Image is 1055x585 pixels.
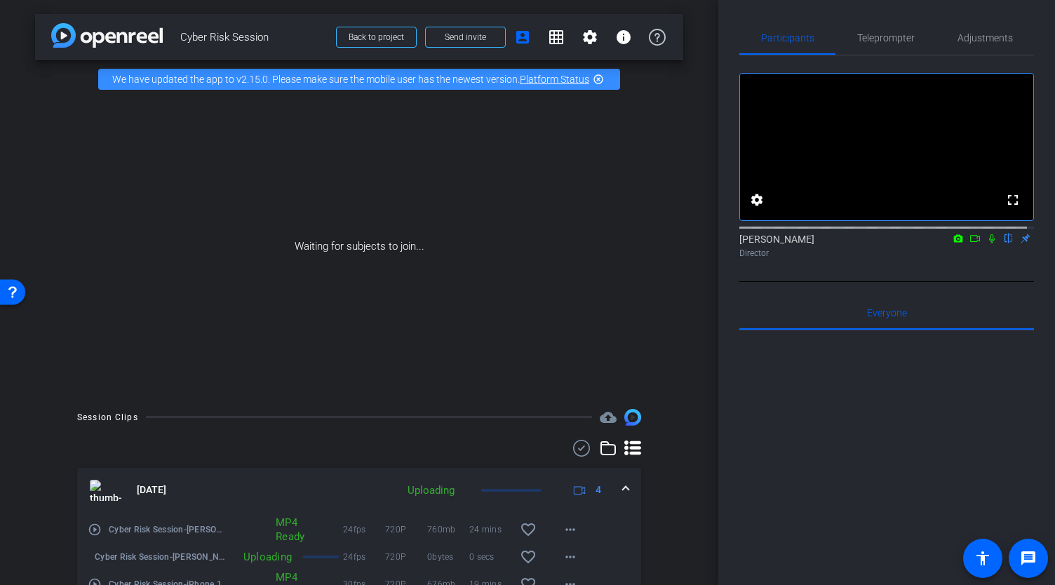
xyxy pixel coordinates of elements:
mat-icon: accessibility [974,550,991,567]
span: 4 [596,483,601,497]
span: [DATE] [137,483,166,497]
div: Uploading [401,483,462,499]
mat-icon: account_box [514,29,531,46]
div: Director [739,247,1034,260]
span: Teleprompter [857,33,915,43]
div: Session Clips [77,410,138,424]
span: 0bytes [427,550,469,564]
mat-icon: play_circle_outline [88,523,102,537]
mat-icon: info [615,29,632,46]
img: thumb-nail [90,480,121,501]
span: Send invite [445,32,486,43]
button: Send invite [425,27,506,48]
span: Cyber Risk Session-[PERSON_NAME]-2025-08-18-11-14-52-809-2 [95,550,229,564]
mat-expansion-panel-header: thumb-nail[DATE]Uploading4 [77,468,641,513]
span: Destinations for your clips [600,409,617,426]
mat-icon: cloud_upload [600,409,617,426]
div: [PERSON_NAME] [739,232,1034,260]
span: 24fps [343,550,385,564]
mat-icon: grid_on [548,29,565,46]
span: Cyber Risk Session-[PERSON_NAME] -PwC--2025-08-18-11-14-52-809-0 [109,523,229,537]
mat-icon: settings [582,29,598,46]
span: Cyber Risk Session [180,23,328,51]
span: 760mb [427,523,469,537]
mat-icon: settings [748,191,765,208]
mat-icon: more_horiz [562,521,579,538]
span: 720P [385,523,427,537]
button: Back to project [336,27,417,48]
span: 0 secs [469,550,511,564]
img: Session clips [624,409,641,426]
mat-icon: highlight_off [593,74,604,85]
div: We have updated the app to v2.15.0. Please make sure the mobile user has the newest version. [98,69,620,90]
mat-icon: favorite_border [520,521,537,538]
a: Platform Status [520,74,589,85]
span: Everyone [867,308,907,318]
mat-icon: favorite_border [520,549,537,565]
div: Uploading [229,550,299,564]
span: Adjustments [957,33,1013,43]
span: 24fps [343,523,385,537]
mat-icon: message [1020,550,1037,567]
span: Back to project [349,32,404,42]
mat-icon: fullscreen [1004,191,1021,208]
mat-icon: more_horiz [562,549,579,565]
div: MP4 Ready [269,516,303,544]
span: 24 mins [469,523,511,537]
span: 720P [385,550,427,564]
span: Participants [761,33,814,43]
img: app-logo [51,23,163,48]
div: Waiting for subjects to join... [35,98,683,395]
mat-icon: flip [1000,231,1017,244]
